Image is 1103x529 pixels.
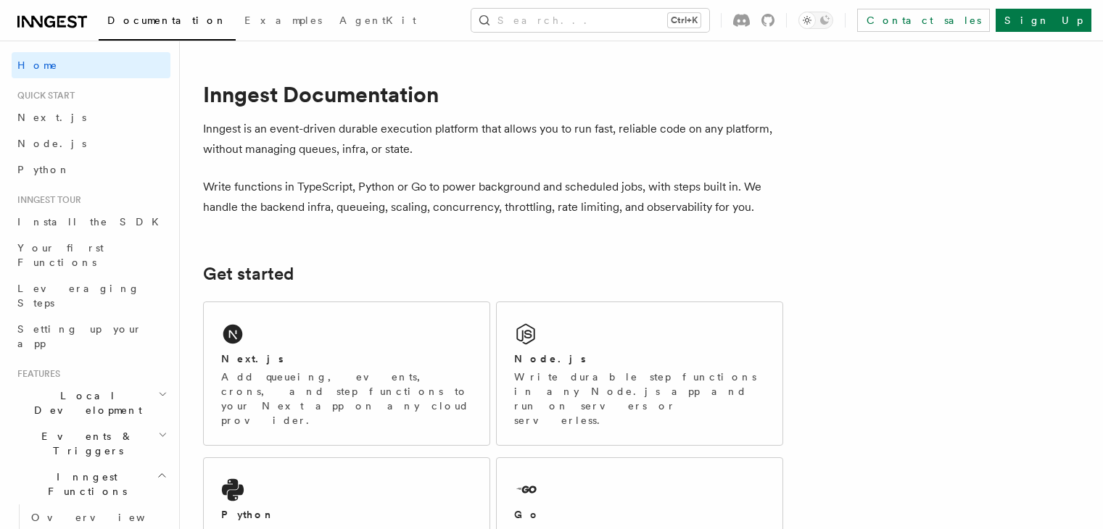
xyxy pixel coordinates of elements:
span: Overview [31,512,181,523]
span: Your first Functions [17,242,104,268]
span: Next.js [17,112,86,123]
a: Get started [203,264,294,284]
a: Python [12,157,170,183]
p: Write durable step functions in any Node.js app and run on servers or serverless. [514,370,765,428]
a: Node.js [12,130,170,157]
h1: Inngest Documentation [203,81,783,107]
span: Home [17,58,58,72]
a: Setting up your app [12,316,170,357]
span: Python [17,164,70,175]
button: Inngest Functions [12,464,170,504]
h2: Next.js [221,351,284,366]
span: Quick start [12,90,75,101]
a: Your first Functions [12,235,170,275]
button: Search...Ctrl+K [471,9,709,32]
p: Write functions in TypeScript, Python or Go to power background and scheduled jobs, with steps bu... [203,177,783,217]
a: AgentKit [331,4,425,39]
span: Local Development [12,388,158,417]
button: Toggle dark mode [798,12,833,29]
a: Next.jsAdd queueing, events, crons, and step functions to your Next app on any cloud provider. [203,301,490,446]
button: Local Development [12,383,170,423]
span: Inngest Functions [12,470,157,499]
a: Install the SDK [12,209,170,235]
span: Inngest tour [12,194,81,206]
span: Install the SDK [17,216,168,228]
a: Leveraging Steps [12,275,170,316]
span: Setting up your app [17,323,142,349]
a: Next.js [12,104,170,130]
span: Events & Triggers [12,429,158,458]
a: Sign Up [996,9,1091,32]
span: Examples [244,14,322,26]
a: Examples [236,4,331,39]
kbd: Ctrl+K [668,13,701,28]
p: Add queueing, events, crons, and step functions to your Next app on any cloud provider. [221,370,472,428]
h2: Go [514,507,540,522]
a: Home [12,52,170,78]
button: Events & Triggers [12,423,170,464]
a: Node.jsWrite durable step functions in any Node.js app and run on servers or serverless. [496,301,783,446]
span: Features [12,368,60,380]
span: AgentKit [339,14,416,26]
p: Inngest is an event-driven durable execution platform that allows you to run fast, reliable code ... [203,119,783,159]
span: Documentation [107,14,227,26]
a: Documentation [99,4,236,41]
a: Contact sales [857,9,990,32]
h2: Python [221,507,275,522]
span: Node.js [17,138,86,149]
span: Leveraging Steps [17,283,140,309]
h2: Node.js [514,351,586,366]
